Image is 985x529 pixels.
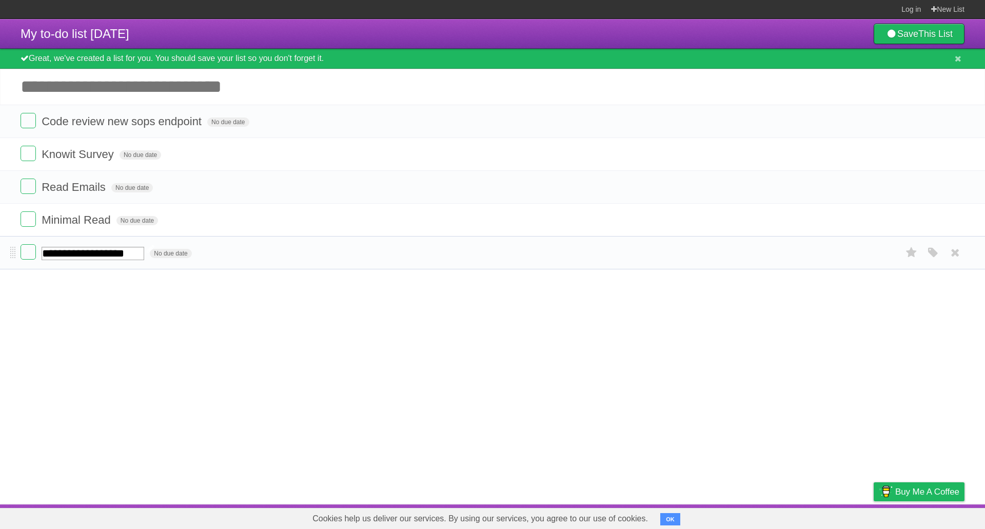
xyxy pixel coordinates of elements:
[21,211,36,227] label: Done
[207,117,249,127] span: No due date
[874,482,964,501] a: Buy me a coffee
[879,483,893,500] img: Buy me a coffee
[902,244,921,261] label: Star task
[21,146,36,161] label: Done
[302,508,658,529] span: Cookies help us deliver our services. By using our services, you agree to our use of cookies.
[42,115,204,128] span: Code review new sops endpoint
[42,213,113,226] span: Minimal Read
[660,513,680,525] button: OK
[895,483,959,501] span: Buy me a coffee
[21,244,36,260] label: Done
[42,181,108,193] span: Read Emails
[21,27,129,41] span: My to-do list [DATE]
[860,507,887,526] a: Privacy
[874,24,964,44] a: SaveThis List
[21,113,36,128] label: Done
[771,507,813,526] a: Developers
[21,179,36,194] label: Done
[900,507,964,526] a: Suggest a feature
[120,150,161,160] span: No due date
[825,507,848,526] a: Terms
[42,148,116,161] span: Knowit Survey
[116,216,158,225] span: No due date
[150,249,191,258] span: No due date
[111,183,153,192] span: No due date
[737,507,759,526] a: About
[918,29,953,39] b: This List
